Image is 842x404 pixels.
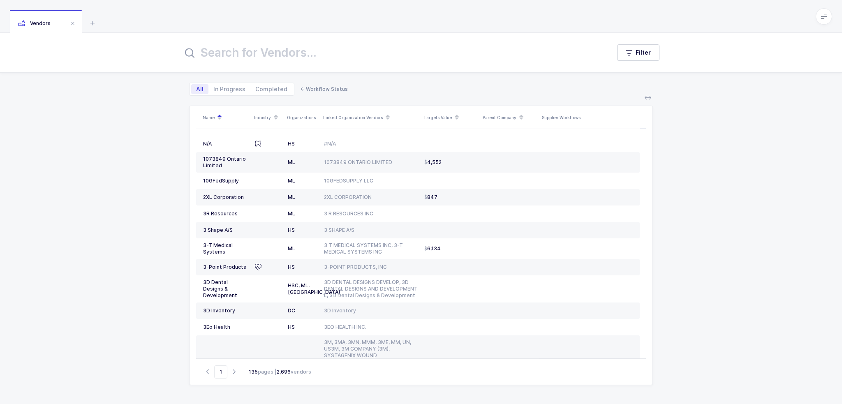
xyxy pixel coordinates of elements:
[324,264,418,270] div: 3-POINT PRODUCTS, INC
[277,369,291,375] b: 2,696
[203,264,248,270] div: 3-Point Products
[254,111,282,125] div: Industry
[203,194,248,201] div: 2XL Corporation
[214,365,227,379] span: Go to
[288,282,317,295] div: HSC, ML, [GEOGRAPHIC_DATA]
[423,111,478,125] div: Targets Value
[323,111,419,125] div: Linked Organization Vendors
[18,20,51,26] span: Vendors
[542,114,633,121] div: Supplier Workflows
[617,44,659,61] button: Filter
[324,141,418,147] div: #N/A
[636,48,651,57] span: Filter
[324,178,418,184] div: 10GFEDSUPPLY LLC
[324,210,418,217] div: 3 R RESOURCES INC
[288,178,317,184] div: ML
[324,194,418,201] div: 2XL CORPORATION
[203,324,248,330] div: 3Eo Health
[324,324,418,330] div: 3EO HEALTH INC.
[424,245,441,252] span: 6,134
[288,264,317,270] div: HS
[288,159,317,166] div: ML
[203,178,248,184] div: 10GFedSupply
[203,279,248,299] div: 3D Dental Designs & Development
[196,86,204,92] span: All
[203,227,248,233] div: 3 Shape A/S
[288,245,317,252] div: ML
[203,111,249,125] div: Name
[203,141,248,147] div: N/A
[203,156,248,169] div: 1073849 Ontario Limited
[288,141,317,147] div: HS
[424,194,437,201] span: 847
[249,368,311,376] div: pages | vendors
[213,86,245,92] span: In Progress
[203,210,248,217] div: 3R Resources
[300,86,348,92] span: ← Workflow Status
[287,114,318,121] div: Organizations
[203,307,248,314] div: 3D Inventory
[324,307,418,314] div: 3D Inventory
[255,86,287,92] span: Completed
[288,227,317,233] div: HS
[483,111,537,125] div: Parent Company
[288,194,317,201] div: ML
[288,307,317,314] div: DC
[324,279,418,299] div: 3D DENTAL DESIGNS DEVELOP, 3D DENTAL DESIGNS AND DEVELOPMENT L, 3D Dental Designs & Development
[249,369,258,375] b: 135
[324,227,418,233] div: 3 SHAPE A/S
[324,159,418,166] div: 1073849 ONTARIO LIMITED
[203,242,248,255] div: 3-T Medical Systems
[288,324,317,330] div: HS
[183,43,601,62] input: Search for Vendors...
[288,210,317,217] div: ML
[324,242,418,255] div: 3 T MEDICAL SYSTEMS INC, 3-T MEDICAL SYSTEMS INC
[424,159,442,166] span: 4,552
